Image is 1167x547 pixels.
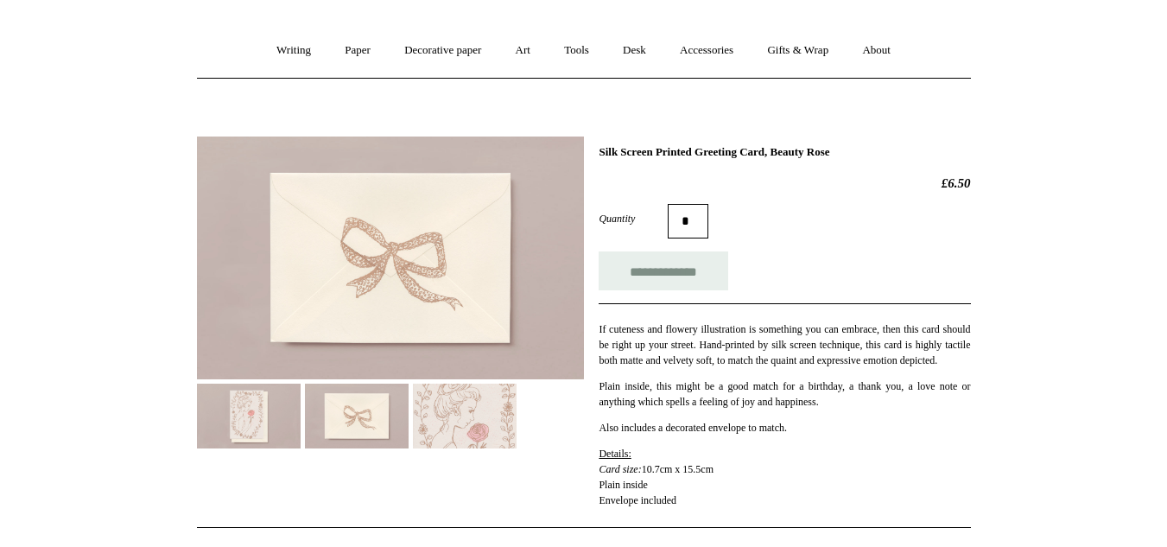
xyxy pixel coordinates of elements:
p: 10.7cm x 15.5cm Plain inside Envelope included [599,446,970,508]
a: Writing [261,28,327,73]
img: Silk Screen Printed Greeting Card, Beauty Rose [413,384,517,448]
a: Tools [549,28,605,73]
img: Silk Screen Printed Greeting Card, Beauty Rose [197,384,301,448]
p: Also includes a decorated envelope to match. [599,420,970,436]
img: Silk Screen Printed Greeting Card, Beauty Rose [305,384,409,448]
a: About [847,28,906,73]
h2: £6.50 [599,175,970,191]
a: Gifts & Wrap [752,28,844,73]
a: Accessories [664,28,749,73]
a: Desk [607,28,662,73]
h1: Silk Screen Printed Greeting Card, Beauty Rose [599,145,970,159]
img: Silk Screen Printed Greeting Card, Beauty Rose [197,137,584,379]
a: Paper [329,28,386,73]
p: Plain inside, this might be a good match for a birthday, a thank you, a love note or anything whi... [599,378,970,410]
em: Card size: [599,463,641,475]
span: Details: [599,448,631,460]
a: Art [500,28,546,73]
p: If cuteness and flowery illustration is something you can embrace, then this card should be right... [599,321,970,368]
label: Quantity [599,211,668,226]
a: Decorative paper [389,28,497,73]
